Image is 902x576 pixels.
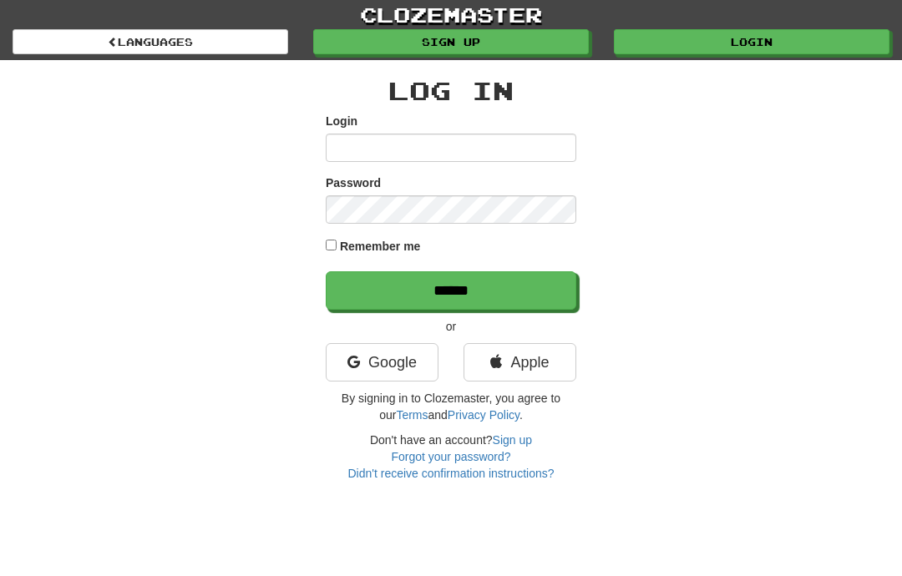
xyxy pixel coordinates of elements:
p: or [326,318,576,335]
label: Password [326,174,381,191]
a: Didn't receive confirmation instructions? [347,467,554,480]
a: Forgot your password? [391,450,510,463]
a: Privacy Policy [448,408,519,422]
p: By signing in to Clozemaster, you agree to our and . [326,390,576,423]
div: Don't have an account? [326,432,576,482]
a: Terms [396,408,428,422]
a: Languages [13,29,288,54]
label: Remember me [340,238,421,255]
a: Google [326,343,438,381]
a: Sign up [493,433,532,447]
h2: Log In [326,77,576,104]
a: Login [614,29,889,54]
label: Login [326,113,357,129]
a: Sign up [313,29,589,54]
a: Apple [464,343,576,381]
